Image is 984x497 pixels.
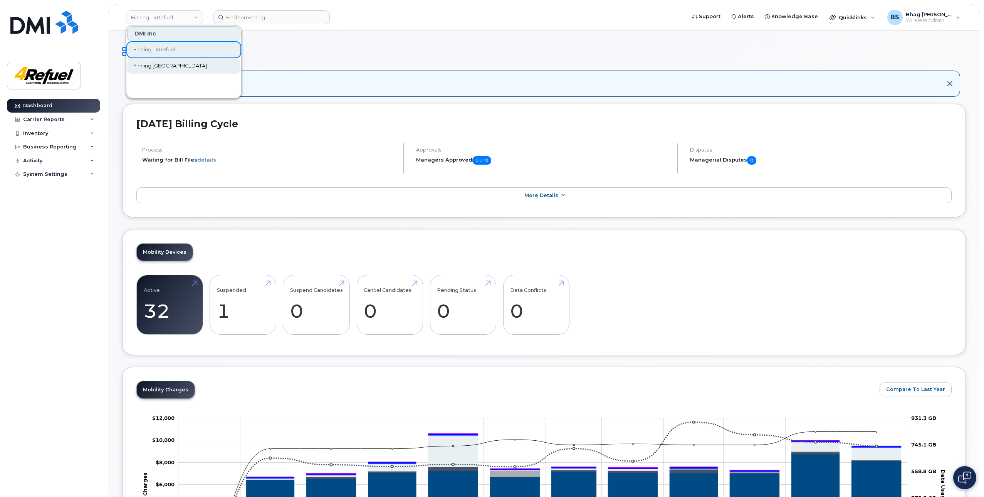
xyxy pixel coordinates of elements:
a: Cancel Candidates 0 [364,280,416,330]
a: Mobility Charges [137,381,195,398]
a: Suspend Candidates 0 [290,280,343,330]
span: More Details [524,192,558,198]
a: Finning [GEOGRAPHIC_DATA] [127,58,240,74]
a: Mobility Devices [137,244,193,261]
h2: [DATE] Billing Cycle [136,118,952,130]
tspan: $12,000 [152,415,175,421]
div: DMI Inc [127,26,240,41]
span: Compare To Last Year [886,386,945,393]
span: 0 [747,156,756,165]
g: $0 [156,481,175,487]
a: Finning - 4Refuel [127,42,240,57]
a: Data Conflicts 0 [510,280,562,330]
g: $0 [152,437,175,443]
g: $0 [152,415,175,421]
h4: Approvals [416,147,670,153]
a: Active 32 [144,280,196,330]
h5: Managerial Disputes [690,156,952,165]
tspan: $10,000 [152,437,175,443]
tspan: $6,000 [156,481,175,487]
tspan: 745.1 GB [911,441,936,448]
tspan: 558.8 GB [911,468,936,474]
tspan: Charges [142,472,148,496]
a: Suspended 1 [217,280,269,330]
g: $0 [156,459,175,465]
a: Pending Status 0 [437,280,489,330]
h4: Disputes [690,147,952,153]
h4: Process [142,147,396,153]
img: Open chat [958,472,971,484]
h5: Managers Approved [416,156,670,165]
tspan: $8,000 [156,459,175,465]
h1: Dashboard [122,45,966,58]
tspan: 931.3 GB [911,415,936,421]
span: 0 of 0 [472,156,491,165]
span: Finning - 4Refuel [133,46,175,54]
button: Compare To Last Year [880,382,952,396]
span: Finning [GEOGRAPHIC_DATA] [133,62,207,70]
a: details [197,157,216,163]
li: Waiting for Bill Files [142,156,396,163]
